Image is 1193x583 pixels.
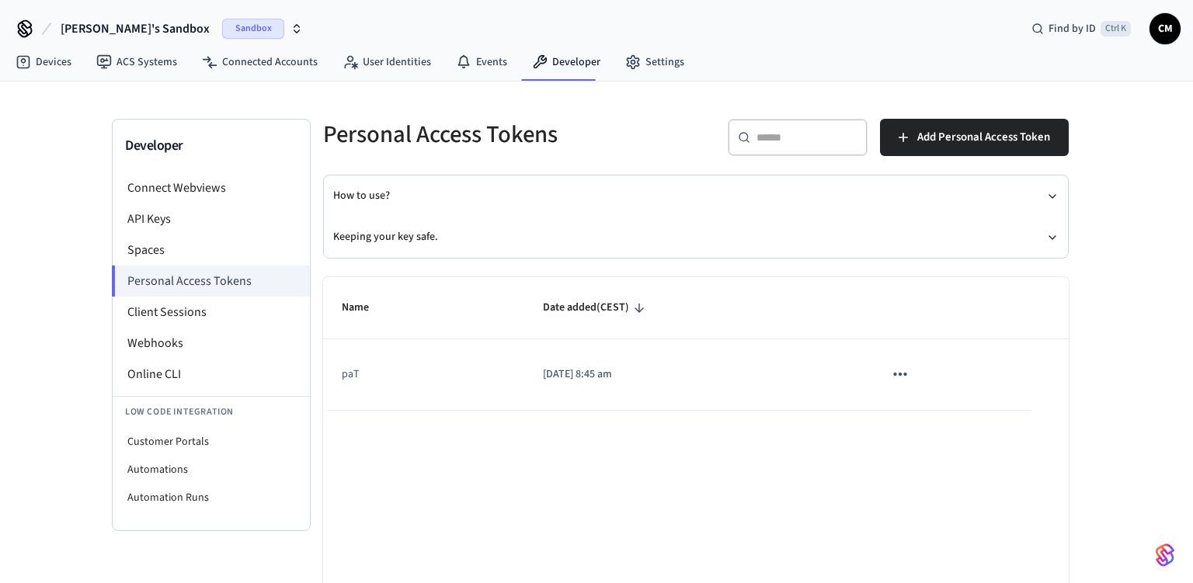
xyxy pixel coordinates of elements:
li: Online CLI [113,359,310,390]
table: sticky table [323,277,1069,411]
img: SeamLogoGradient.69752ec5.svg [1156,543,1174,567]
a: User Identities [330,48,443,76]
li: Automations [113,456,310,484]
li: Low Code Integration [113,396,310,428]
a: Settings [613,48,697,76]
li: Webhooks [113,328,310,359]
li: Spaces [113,234,310,265]
span: CM [1151,15,1179,43]
button: Add Personal Access Token [880,119,1069,156]
li: Automation Runs [113,484,310,512]
a: Events [443,48,520,76]
li: Customer Portals [113,428,310,456]
li: Client Sessions [113,297,310,328]
span: Add Personal Access Token [917,127,1050,147]
a: Developer [520,48,613,76]
div: Find by IDCtrl K [1019,15,1143,43]
td: paT [323,339,524,410]
h3: Developer [125,135,297,157]
span: Name [342,296,389,320]
li: Connect Webviews [113,172,310,203]
a: Connected Accounts [190,48,330,76]
span: [PERSON_NAME]'s Sandbox [61,19,210,38]
span: Ctrl K [1101,21,1131,36]
button: How to use? [333,175,1059,217]
a: Devices [3,48,84,76]
span: Find by ID [1049,21,1096,36]
button: CM [1150,13,1181,44]
span: Sandbox [222,19,284,39]
li: Personal Access Tokens [112,265,310,297]
li: API Keys [113,203,310,234]
span: Date added(CEST) [543,296,649,320]
a: ACS Systems [84,48,190,76]
button: Keeping your key safe. [333,217,1059,258]
h5: Personal Access Tokens [323,119,687,151]
p: [DATE] 8:45 am [543,366,847,383]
